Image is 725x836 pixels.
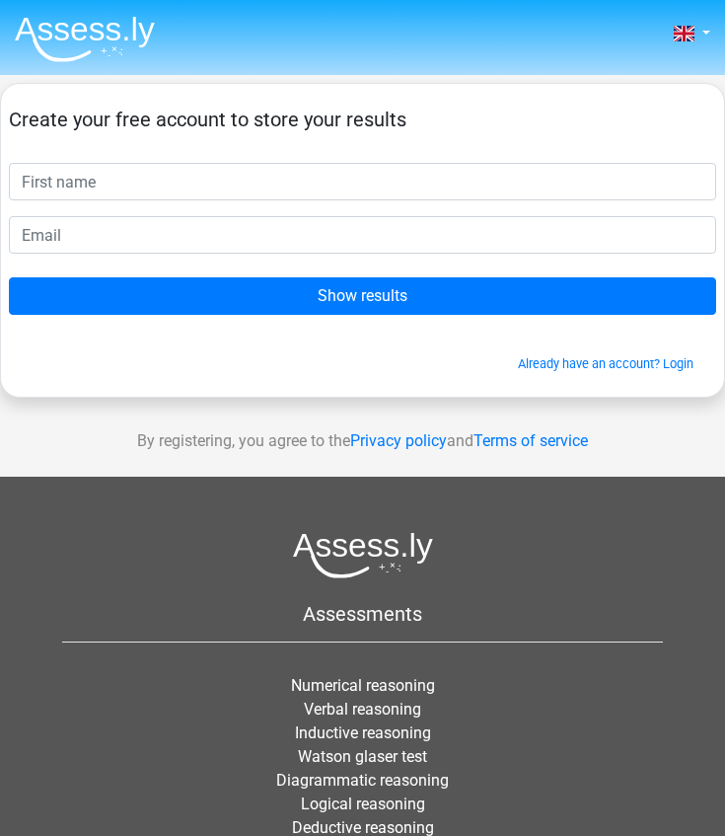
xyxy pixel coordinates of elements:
img: Assessly logo [293,532,433,578]
input: First name [9,163,716,200]
input: Email [9,216,716,254]
input: Show results [9,277,716,315]
h5: Assessments [62,602,663,626]
a: Terms of service [473,431,588,450]
a: Verbal reasoning [304,700,421,719]
h5: Create your free account to store your results [9,108,716,131]
a: Diagrammatic reasoning [276,771,449,790]
a: Numerical reasoning [291,676,435,695]
a: Privacy policy [350,431,447,450]
a: Already have an account? Login [518,356,693,371]
img: Assessly [15,16,155,62]
a: Inductive reasoning [295,723,431,742]
a: Watson glaser test [298,747,427,766]
a: Logical reasoning [301,795,425,813]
